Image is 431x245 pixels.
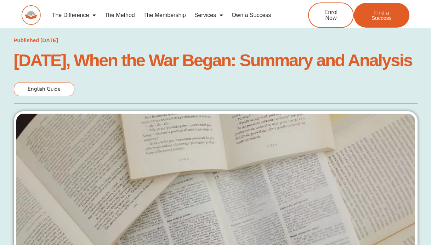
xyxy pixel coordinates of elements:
[40,37,58,43] time: [DATE]
[48,7,101,23] a: The Difference
[48,7,286,23] nav: Menu
[308,2,354,28] a: Enrol Now
[319,10,342,21] span: Enrol Now
[14,35,58,45] a: Published [DATE]
[364,10,399,21] span: Find a Success
[354,3,409,28] a: Find a Success
[28,85,61,92] span: English Guide
[14,52,418,68] h1: [DATE], When the War Began: Summary and Analysis
[14,37,39,43] span: Published
[227,7,275,23] a: Own a Success
[139,7,190,23] a: The Membership
[190,7,227,23] a: Services
[100,7,139,23] a: The Method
